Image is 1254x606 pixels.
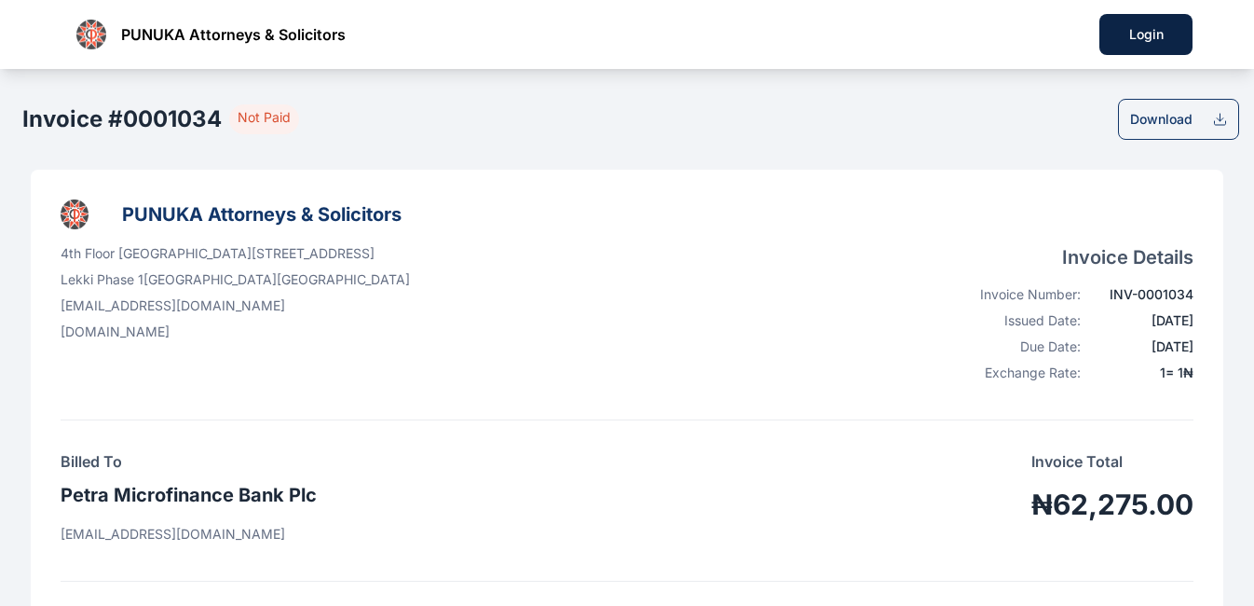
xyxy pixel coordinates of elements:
[121,23,346,46] span: PUNUKA Attorneys & Solicitors
[61,525,317,544] p: [EMAIL_ADDRESS][DOMAIN_NAME]
[1130,110,1193,129] div: Download
[61,450,317,473] h4: Billed To
[15,99,299,140] button: Invoice #0001034 Not Paid
[961,311,1081,330] div: Issued Date:
[1099,14,1193,55] button: Login
[1092,364,1193,382] div: 1 = 1 ₦
[1031,488,1193,521] h1: ₦62,275.00
[229,104,299,134] span: Not Paid
[61,323,410,341] p: [DOMAIN_NAME]
[61,244,410,263] p: 4th Floor [GEOGRAPHIC_DATA][STREET_ADDRESS]
[61,480,317,510] h3: Petra Microfinance Bank Plc
[22,104,222,134] h2: Invoice # 0001034
[122,200,402,229] h3: PUNUKA Attorneys & Solicitors
[61,270,410,289] p: Lekki Phase 1 [GEOGRAPHIC_DATA] [GEOGRAPHIC_DATA]
[76,20,106,49] img: businessLogo
[961,337,1081,356] div: Due Date:
[61,296,410,315] p: [EMAIL_ADDRESS][DOMAIN_NAME]
[961,364,1081,382] div: Exchange Rate:
[961,244,1193,270] h4: Invoice Details
[1031,450,1193,473] p: Invoice Total
[1129,25,1163,44] div: Login
[961,285,1081,304] div: Invoice Number:
[61,200,89,229] img: businessLogo
[1092,285,1193,304] div: INV-0001034
[1092,311,1193,330] div: [DATE]
[1092,337,1193,356] div: [DATE]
